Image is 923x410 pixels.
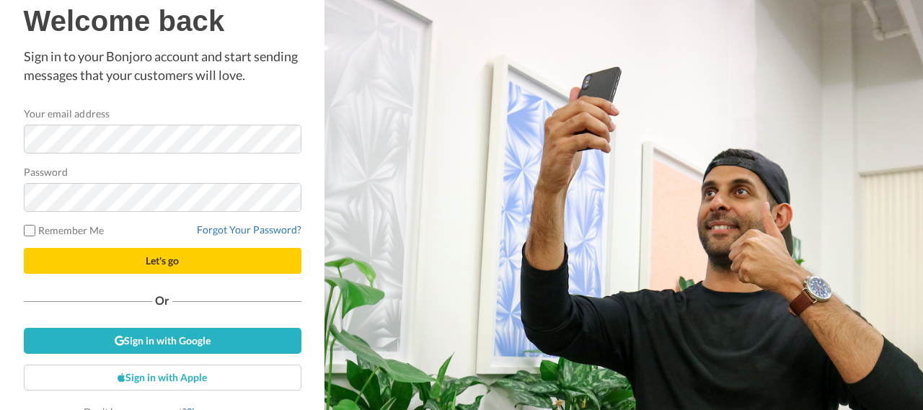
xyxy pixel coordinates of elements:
[24,164,69,179] label: Password
[24,225,35,236] input: Remember Me
[24,5,301,37] h1: Welcome back
[24,223,105,238] label: Remember Me
[197,223,301,236] a: Forgot Your Password?
[24,248,301,274] button: Let's go
[146,254,179,267] span: Let's go
[152,295,172,306] span: Or
[24,48,301,84] p: Sign in to your Bonjoro account and start sending messages that your customers will love.
[24,328,301,354] a: Sign in with Google
[24,365,301,391] a: Sign in with Apple
[24,106,110,121] label: Your email address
